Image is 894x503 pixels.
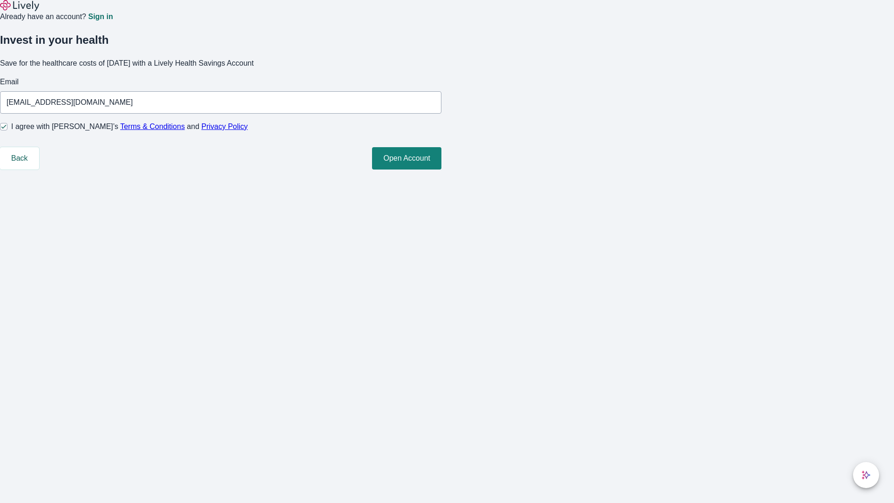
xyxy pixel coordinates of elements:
a: Privacy Policy [202,122,248,130]
a: Terms & Conditions [120,122,185,130]
button: chat [853,462,879,488]
a: Sign in [88,13,113,20]
span: I agree with [PERSON_NAME]’s and [11,121,248,132]
button: Open Account [372,147,441,170]
svg: Lively AI Assistant [861,470,871,480]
